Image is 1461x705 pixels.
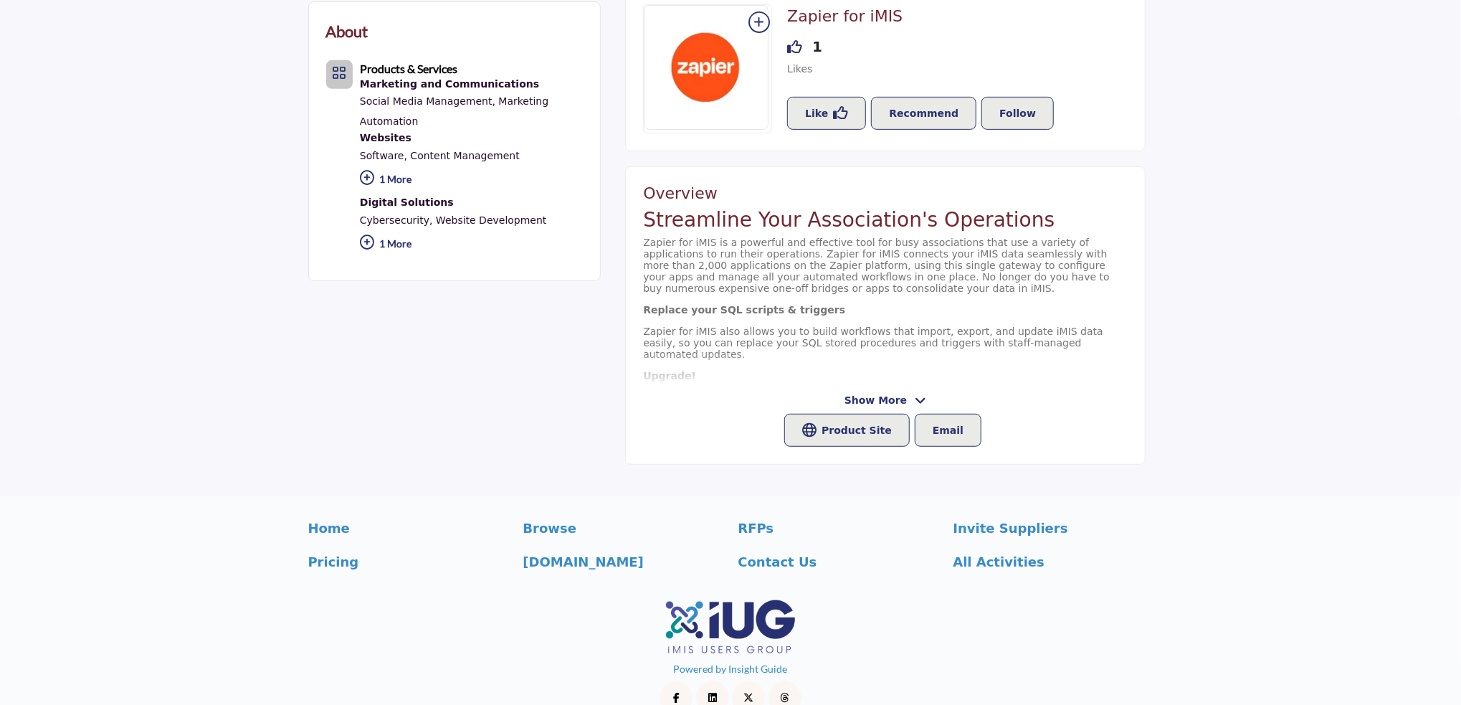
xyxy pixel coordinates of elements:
a: [DOMAIN_NAME] [523,552,723,572]
div: Specialists in crafting effective marketing campaigns and communication strategies to elevate you... [360,77,583,92]
a: Website Development [436,214,547,226]
a: Contact Us [738,552,938,572]
h2: Streamline Your Association's Operations [643,208,1128,232]
h2: Zapier for iMIS [787,7,1059,26]
h2: Overview [643,184,1128,203]
strong: Upgrade! [643,370,696,382]
h2: About [326,19,368,43]
a: All Activities [953,552,1153,572]
button: Product Site [784,414,910,447]
img: No Site Logo [666,600,795,653]
button: Follow [981,97,1054,130]
p: Zapier for iMIS is a powerful and effective tool for busy associations that use a variety of appl... [643,237,1128,294]
a: Marketing and Communications [360,77,583,92]
p: Likes [787,62,822,77]
button: Recommend [871,97,976,130]
a: Products & Services [360,64,457,75]
p: 1 More [360,166,583,197]
img: Zapier for iMIS [644,5,768,130]
a: Invite Suppliers [953,519,1153,538]
a: Software, [360,150,407,161]
strong: Replace your SQL scripts & triggers [643,304,845,316]
p: Like [805,105,828,122]
a: Content Management [410,150,519,161]
p: Zapier for iMIS also allows you to build workflows that import, export, and update iMIS data easi... [643,326,1128,360]
a: Social Media Management, [360,95,495,107]
a: Digital Solutions [360,196,583,210]
a: Websites [360,131,583,146]
span: Add to List [748,11,768,33]
a: Pricing [308,552,508,572]
div: Website management, consulting, products, services and add-ons [360,131,583,146]
a: RFPs [738,519,938,538]
a: Powered by Insight Guide [674,663,788,675]
p: Recommend [889,105,958,122]
a: Browse [523,519,723,538]
a: Home [308,519,508,538]
p: Follow [999,105,1036,122]
div: Cutting-edge tech providers delivering custom software, mobile applications, and web solutions fo... [360,196,583,210]
p: 1 More [360,230,583,261]
span: 1 [812,36,822,57]
span: Show More [844,393,907,408]
button: Email [915,414,981,447]
b: Products & Services [360,62,457,75]
a: Like [787,97,866,130]
a: Cybersecurity, [360,214,433,226]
